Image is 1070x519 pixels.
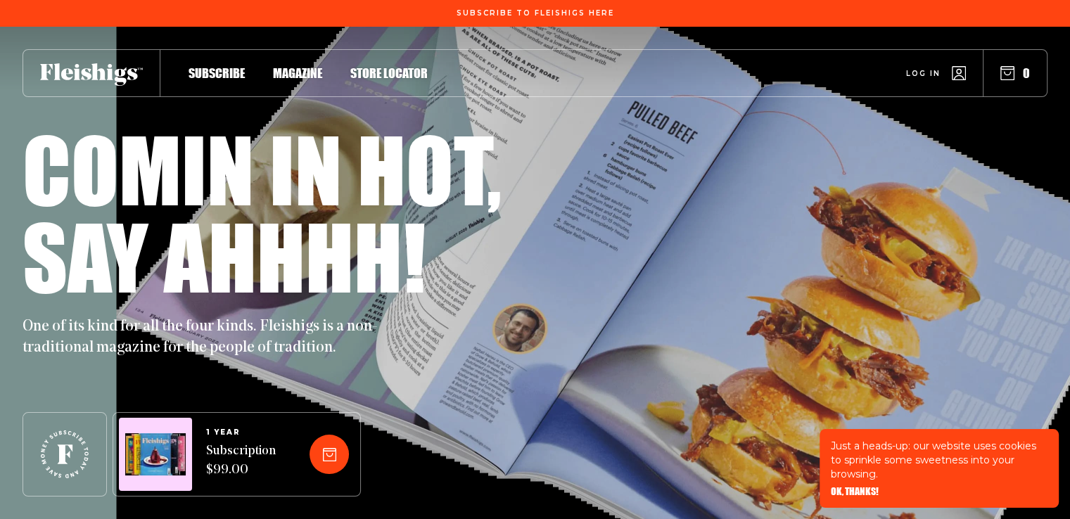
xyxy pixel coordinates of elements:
[189,63,245,82] a: Subscribe
[23,316,388,359] p: One of its kind for all the four kinds. Fleishigs is a non-traditional magazine for the people of...
[206,428,276,480] a: 1 YEARSubscription $99.00
[350,65,428,81] span: Store locator
[206,442,276,480] span: Subscription $99.00
[273,63,322,82] a: Magazine
[1000,65,1030,81] button: 0
[23,125,502,212] h1: Comin in hot,
[906,68,941,79] span: Log in
[457,9,614,18] span: Subscribe To Fleishigs Here
[831,487,879,496] button: OK, THANKS!
[273,65,322,81] span: Magazine
[206,428,276,437] span: 1 YEAR
[831,439,1047,481] p: Just a heads-up: our website uses cookies to sprinkle some sweetness into your browsing.
[350,63,428,82] a: Store locator
[125,433,186,476] img: Magazines image
[454,9,617,16] a: Subscribe To Fleishigs Here
[189,65,245,81] span: Subscribe
[906,66,966,80] a: Log in
[23,212,426,300] h1: Say ahhhh!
